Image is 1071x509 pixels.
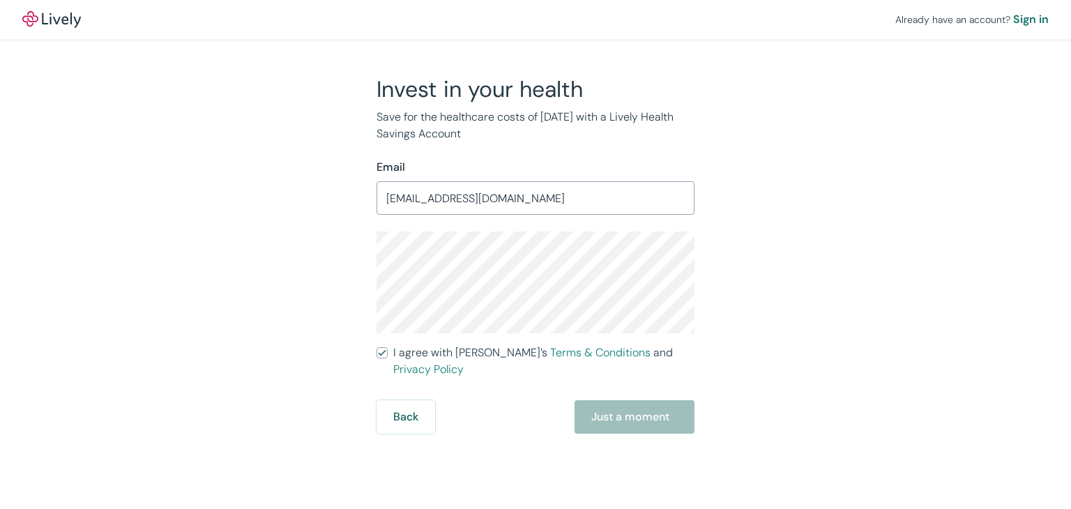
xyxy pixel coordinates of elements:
button: Back [377,400,435,434]
a: Privacy Policy [393,362,464,377]
a: LivelyLively [22,11,81,28]
p: Save for the healthcare costs of [DATE] with a Lively Health Savings Account [377,109,694,142]
a: Sign in [1013,11,1049,28]
img: Lively [22,11,81,28]
label: Email [377,159,405,176]
a: Terms & Conditions [550,345,651,360]
h2: Invest in your health [377,75,694,103]
div: Already have an account? [895,11,1049,28]
span: I agree with [PERSON_NAME]’s and [393,344,694,378]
